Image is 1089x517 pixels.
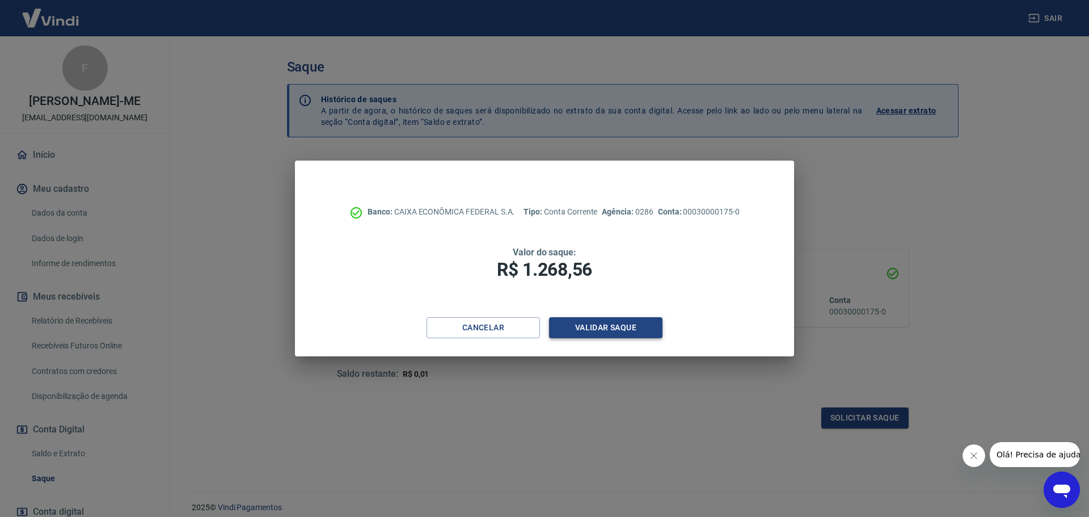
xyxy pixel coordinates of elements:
p: 00030000175-0 [658,206,740,218]
span: Agência: [602,207,635,216]
button: Cancelar [427,317,540,338]
iframe: Botão para abrir a janela de mensagens [1044,472,1080,508]
button: Validar saque [549,317,662,338]
span: R$ 1.268,56 [497,259,592,280]
p: Conta Corrente [524,206,597,218]
span: Olá! Precisa de ajuda? [7,8,95,17]
p: CAIXA ECONÔMICA FEDERAL S.A. [368,206,514,218]
span: Tipo: [524,207,544,216]
p: 0286 [602,206,653,218]
iframe: Mensagem da empresa [990,442,1080,467]
span: Conta: [658,207,683,216]
span: Valor do saque: [513,247,576,258]
iframe: Fechar mensagem [963,444,985,467]
span: Banco: [368,207,394,216]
